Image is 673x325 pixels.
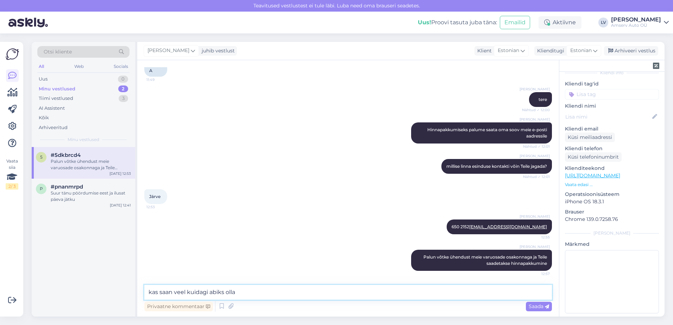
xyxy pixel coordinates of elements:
p: Chrome 139.0.7258.76 [565,216,659,223]
input: Lisa nimi [565,113,651,121]
div: [DATE] 12:41 [110,203,131,208]
div: Uus [39,76,48,83]
span: #5dkbrcd4 [51,152,81,158]
span: millise linna esinduse kontakti võin Teile jagada? [446,164,547,169]
img: zendesk [653,63,659,69]
span: [PERSON_NAME] [520,244,550,249]
span: [PERSON_NAME] [520,87,550,92]
span: Minu vestlused [68,136,99,143]
span: [PERSON_NAME] [520,214,550,219]
span: 650 2152 [452,224,547,229]
div: Aktiivne [539,16,581,29]
p: Märkmed [565,241,659,248]
input: Lisa tag [565,89,659,100]
span: 12:55 [523,235,550,240]
div: Klienditugi [534,47,564,55]
div: [DATE] 12:53 [109,171,131,176]
div: Klient [474,47,492,55]
span: #pnanmrpd [51,184,83,190]
span: 11:49 [146,77,173,82]
div: Proovi tasuta juba täna: [418,18,497,27]
div: Küsi telefoninumbrit [565,152,622,162]
span: 12:53 [146,204,173,210]
span: [PERSON_NAME] [147,47,189,55]
div: Minu vestlused [39,85,75,93]
div: Suur tänu pöördumise eest ja ilusat päeva jätku [51,190,131,203]
button: Emailid [500,16,530,29]
span: Saada [529,303,549,310]
div: juhib vestlust [199,47,235,55]
p: Kliendi tag'id [565,80,659,88]
div: 2 [118,85,128,93]
span: Nähtud ✓ 12:00 [522,107,550,113]
div: Arhiveeritud [39,124,68,131]
span: Estonian [570,47,592,55]
div: LV [598,18,608,27]
div: Kõik [39,114,49,121]
p: Kliendi telefon [565,145,659,152]
span: 12:57 [523,271,550,276]
div: Arhiveeri vestlus [604,46,658,56]
div: A [144,65,167,77]
a: [URL][DOMAIN_NAME] [565,172,620,179]
p: Klienditeekond [565,165,659,172]
a: [PERSON_NAME]Amserv Auto OÜ [611,17,669,28]
p: Brauser [565,208,659,216]
div: Amserv Auto OÜ [611,23,661,28]
span: [PERSON_NAME] [520,117,550,122]
span: 5 [40,154,43,160]
div: 0 [118,76,128,83]
a: [EMAIL_ADDRESS][DOMAIN_NAME] [469,224,547,229]
p: iPhone OS 18.3.1 [565,198,659,205]
p: Kliendi email [565,125,659,133]
span: Otsi kliente [44,48,72,56]
div: Privaatne kommentaar [144,302,213,311]
span: Järve [149,194,161,199]
span: Palun võtke ühendust meie varuosade osakonnaga ja Teile saadetakse hinnapakkumine [423,254,548,266]
span: Hinnapakkumiseks palume saata oma soov meie e-posti aadressile [427,127,548,139]
textarea: kas saan veel kuidagi abiks olla [144,285,552,300]
span: p [40,186,43,191]
span: [PERSON_NAME] [520,153,550,159]
div: Küsi meiliaadressi [565,133,615,142]
b: Uus! [418,19,431,26]
div: Vaata siia [6,158,18,190]
div: All [37,62,45,71]
div: Socials [112,62,130,71]
div: 2 / 3 [6,183,18,190]
div: 3 [119,95,128,102]
span: Nähtud ✓ 12:01 [523,144,550,149]
span: tere [539,97,547,102]
span: Estonian [498,47,519,55]
p: Operatsioonisüsteem [565,191,659,198]
div: [PERSON_NAME] [565,230,659,236]
div: [PERSON_NAME] [611,17,661,23]
p: Kliendi nimi [565,102,659,110]
span: Nähtud ✓ 12:01 [523,174,550,179]
div: Tiimi vestlused [39,95,73,102]
div: Kliendi info [565,70,659,76]
div: Palun võtke ühendust meie varuosade osakonnaga ja Teile saadetakse hinnapakkumine [51,158,131,171]
div: Web [73,62,85,71]
div: AI Assistent [39,105,65,112]
p: Vaata edasi ... [565,181,659,188]
img: Askly Logo [6,47,19,61]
